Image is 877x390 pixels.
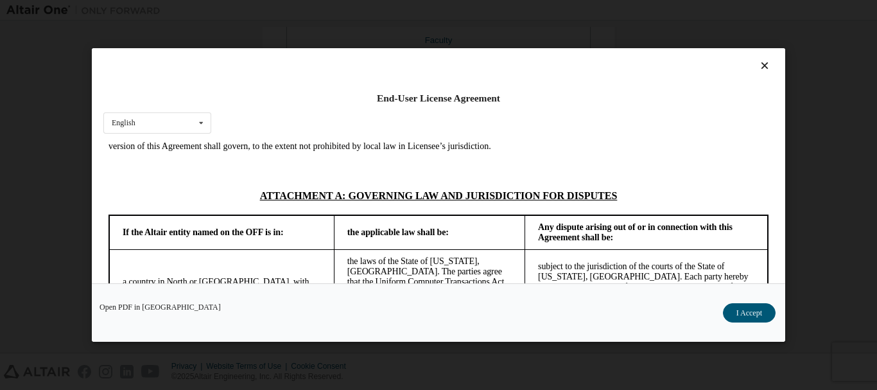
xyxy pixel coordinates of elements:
button: I Accept [723,303,776,323]
h2: ATTACHMENT A: GOVERNING LAW AND JURISDICTION FOR DISPUTES [18,49,652,60]
b: Any dispute arising out of or in connection with this Agreement shall be: [435,81,629,101]
b: If the Altair entity named on the OFF is in: [19,86,180,96]
td: a country in North or [GEOGRAPHIC_DATA], with the exception of [GEOGRAPHIC_DATA], [6,108,230,183]
a: Open PDF in [GEOGRAPHIC_DATA] [100,303,221,311]
td: subject to the jurisdiction of the courts of the State of [US_STATE], [GEOGRAPHIC_DATA]. Each par... [422,108,664,183]
div: English [112,120,135,127]
td: the laws of the State of [US_STATE], [GEOGRAPHIC_DATA]. The parties agree that the Uniform Comput... [230,108,421,183]
b: the applicable law shall be: [244,86,345,96]
div: End-User License Agreement [103,92,774,105]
